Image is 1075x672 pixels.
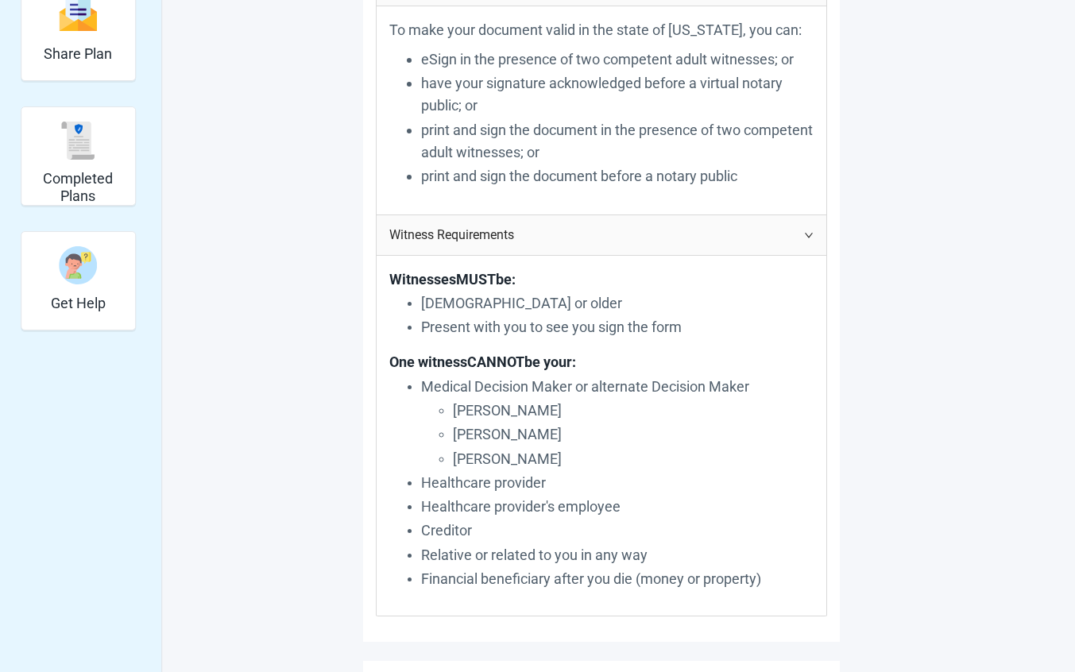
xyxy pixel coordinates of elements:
[421,568,814,590] p: Financial beneficiary after you die (money or property)
[28,170,129,204] h2: Completed Plans
[496,271,516,288] text: be:
[421,119,814,164] p: print and sign the document in the presence of two competent adult witnesses; or
[421,496,814,518] p: Healthcare provider's employee
[389,353,467,370] text: One witness
[59,122,97,160] img: svg%3e
[421,48,814,71] p: eSign in the presence of two competent adult witnesses; or
[21,106,136,206] div: Completed Plans
[421,376,814,398] p: Medical Decision Maker or alternate Decision Maker
[453,423,814,446] p: [PERSON_NAME]
[421,544,814,566] p: Relative or related to you in any way
[389,19,814,41] p: To make your document valid in the state of [US_STATE], you can:
[421,472,814,494] p: Healthcare provider
[21,231,136,330] div: Get Help
[421,292,814,315] p: [DEMOGRAPHIC_DATA] or older
[467,353,524,370] text: CANNOT
[524,353,576,370] text: be your:
[59,246,97,284] img: person-question-x68TBcxA.svg
[51,295,106,312] h2: Get Help
[453,400,814,422] p: [PERSON_NAME]
[804,230,814,240] span: right
[453,448,814,470] p: [PERSON_NAME]
[421,519,814,542] p: Creditor
[456,271,496,288] text: MUST
[389,225,795,245] span: Witness Requirements
[421,72,814,118] p: have your signature acknowledged before a virtual notary public; or
[389,271,456,288] text: Witnesses
[44,45,112,63] h2: Share Plan
[377,215,826,254] div: Witness Requirements
[421,316,814,338] p: Present with you to see you sign the form
[421,165,814,187] p: print and sign the document before a notary public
